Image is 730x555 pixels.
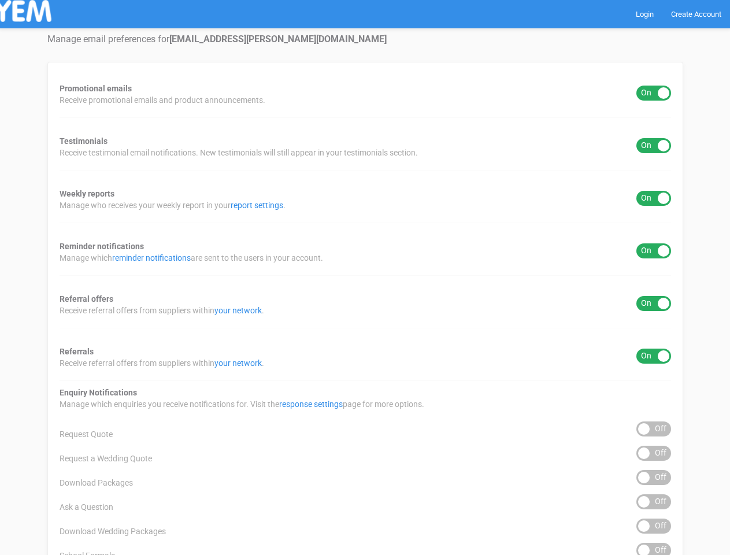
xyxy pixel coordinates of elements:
[112,253,191,262] a: reminder notifications
[60,526,166,537] span: Download Wedding Packages
[214,358,262,368] a: your network
[60,398,424,410] span: Manage which enquiries you receive notifications for. Visit the page for more options.
[60,94,265,106] span: Receive promotional emails and product announcements.
[60,357,264,369] span: Receive referral offers from suppliers within .
[60,199,286,211] span: Manage who receives your weekly report in your .
[279,399,343,409] a: response settings
[60,136,108,146] strong: Testimonials
[60,84,132,93] strong: Promotional emails
[60,252,323,264] span: Manage which are sent to the users in your account.
[60,477,133,489] span: Download Packages
[60,242,144,251] strong: Reminder notifications
[60,501,113,513] span: Ask a Question
[169,34,387,45] strong: [EMAIL_ADDRESS][PERSON_NAME][DOMAIN_NAME]
[231,201,283,210] a: report settings
[60,189,114,198] strong: Weekly reports
[60,388,137,397] strong: Enquiry Notifications
[60,147,418,158] span: Receive testimonial email notifications. New testimonials will still appear in your testimonials ...
[60,428,113,440] span: Request Quote
[47,34,683,45] h4: Manage email preferences for
[60,347,94,356] strong: Referrals
[60,294,113,304] strong: Referral offers
[60,305,264,316] span: Receive referral offers from suppliers within .
[60,453,152,464] span: Request a Wedding Quote
[214,306,262,315] a: your network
